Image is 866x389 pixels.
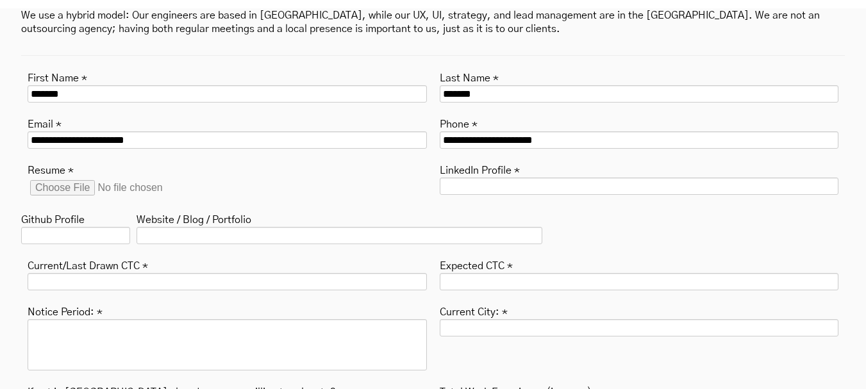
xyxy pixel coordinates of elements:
[21,210,85,227] label: Github Profile
[137,210,251,227] label: Website / Blog / Portfolio
[21,9,845,36] p: We use a hybrid model: Our engineers are based in [GEOGRAPHIC_DATA], while our UX, UI, strategy, ...
[440,302,508,319] label: Current City: *
[28,161,74,178] label: Resume *
[440,256,513,273] label: Expected CTC *
[440,161,520,178] label: LinkedIn Profile *
[28,69,87,85] label: First Name *
[440,115,478,131] label: Phone *
[28,302,103,319] label: Notice Period: *
[440,69,499,85] label: Last Name *
[28,256,148,273] label: Current/Last Drawn CTC *
[28,115,62,131] label: Email *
